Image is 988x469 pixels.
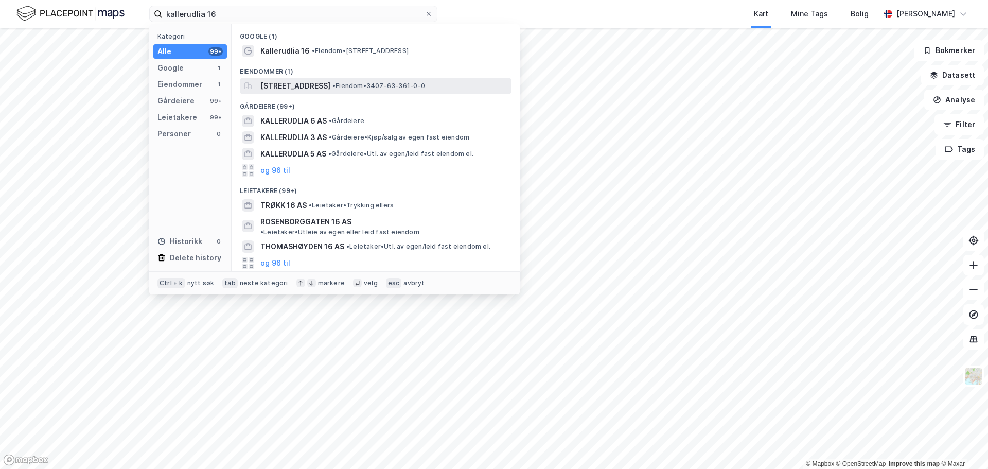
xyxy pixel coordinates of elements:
[260,228,419,236] span: Leietaker • Utleie av egen eller leid fast eiendom
[318,279,345,287] div: markere
[232,59,520,78] div: Eiendommer (1)
[215,237,223,246] div: 0
[309,201,394,210] span: Leietaker • Trykking ellers
[329,117,332,125] span: •
[215,130,223,138] div: 0
[232,94,520,113] div: Gårdeiere (99+)
[157,32,227,40] div: Kategori
[328,150,473,158] span: Gårdeiere • Utl. av egen/leid fast eiendom el.
[260,228,263,236] span: •
[157,278,185,288] div: Ctrl + k
[403,279,425,287] div: avbryt
[260,240,344,253] span: THOMASHØYDEN 16 AS
[240,279,288,287] div: neste kategori
[312,47,409,55] span: Eiendom • [STREET_ADDRESS]
[232,24,520,43] div: Google (1)
[921,65,984,85] button: Datasett
[332,82,425,90] span: Eiendom • 3407-63-361-0-0
[328,150,331,158] span: •
[187,279,215,287] div: nytt søk
[157,78,202,91] div: Eiendommer
[309,201,312,209] span: •
[937,420,988,469] iframe: Chat Widget
[3,454,48,466] a: Mapbox homepage
[157,235,202,248] div: Historikk
[208,47,223,56] div: 99+
[16,5,125,23] img: logo.f888ab2527a4732fd821a326f86c7f29.svg
[806,460,834,467] a: Mapbox
[260,131,327,144] span: KALLERUDLIA 3 AS
[260,115,327,127] span: KALLERUDLIA 6 AS
[260,199,307,212] span: TRØKK 16 AS
[364,279,378,287] div: velg
[157,62,184,74] div: Google
[215,80,223,89] div: 1
[889,460,940,467] a: Improve this map
[260,45,310,57] span: Kallerudlia 16
[162,6,425,22] input: Søk på adresse, matrikkel, gårdeiere, leietakere eller personer
[260,164,290,177] button: og 96 til
[836,460,886,467] a: OpenStreetMap
[332,82,336,90] span: •
[260,80,330,92] span: [STREET_ADDRESS]
[329,117,364,125] span: Gårdeiere
[208,113,223,121] div: 99+
[934,114,984,135] button: Filter
[346,242,349,250] span: •
[208,97,223,105] div: 99+
[170,252,221,264] div: Delete history
[386,278,402,288] div: esc
[791,8,828,20] div: Mine Tags
[914,40,984,61] button: Bokmerker
[964,367,983,386] img: Z
[851,8,869,20] div: Bolig
[754,8,768,20] div: Kart
[924,90,984,110] button: Analyse
[157,128,191,140] div: Personer
[215,64,223,72] div: 1
[896,8,955,20] div: [PERSON_NAME]
[157,111,197,124] div: Leietakere
[346,242,490,251] span: Leietaker • Utl. av egen/leid fast eiendom el.
[329,133,332,141] span: •
[260,148,326,160] span: KALLERUDLIA 5 AS
[222,278,238,288] div: tab
[329,133,469,142] span: Gårdeiere • Kjøp/salg av egen fast eiendom
[260,216,351,228] span: ROSENBORGGATEN 16 AS
[157,95,195,107] div: Gårdeiere
[312,47,315,55] span: •
[232,179,520,197] div: Leietakere (99+)
[260,257,290,269] button: og 96 til
[157,45,171,58] div: Alle
[936,139,984,160] button: Tags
